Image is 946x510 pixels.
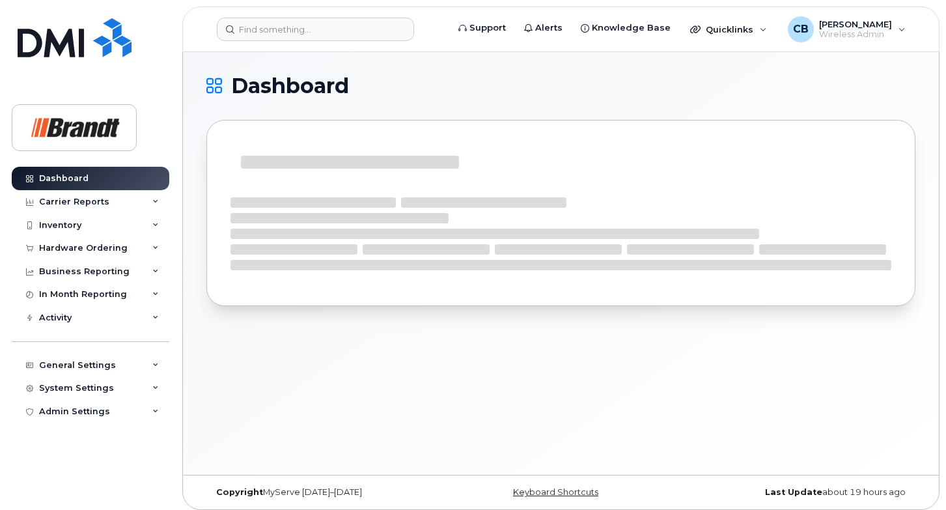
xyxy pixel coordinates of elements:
strong: Copyright [216,487,263,497]
a: Keyboard Shortcuts [513,487,598,497]
span: Dashboard [231,76,349,96]
div: about 19 hours ago [679,487,915,498]
strong: Last Update [765,487,822,497]
div: MyServe [DATE]–[DATE] [206,487,443,498]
